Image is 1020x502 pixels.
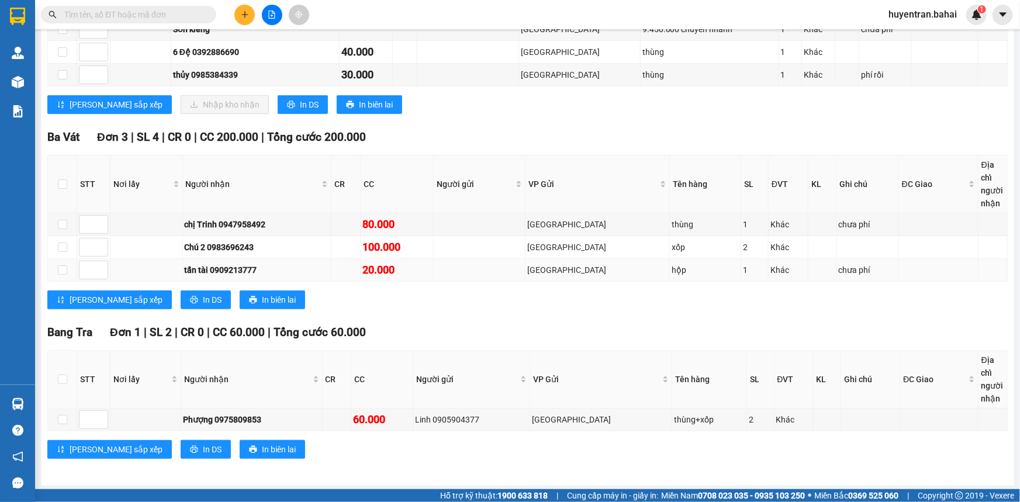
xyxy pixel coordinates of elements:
span: | [194,130,197,144]
span: sort-ascending [57,296,65,305]
button: sort-ascending[PERSON_NAME] sắp xếp [47,95,172,114]
span: In biên lai [359,98,393,111]
button: printerIn biên lai [240,440,305,459]
span: sort-ascending [57,101,65,110]
div: Khác [770,241,806,254]
th: SL [747,351,774,408]
span: Bang Tra [47,326,92,339]
img: warehouse-icon [12,47,24,59]
span: aim [295,11,303,19]
button: printerIn biên lai [337,95,402,114]
span: Cung cấp máy in - giấy in: [567,489,658,502]
span: [PERSON_NAME] sắp xếp [70,98,162,111]
th: ĐVT [769,155,808,213]
th: CR [323,351,352,408]
span: copyright [955,491,963,500]
span: | [907,489,909,502]
div: 1 [743,218,766,231]
th: CR [331,155,361,213]
span: | [131,130,134,144]
th: ĐVT [774,351,814,408]
th: CC [351,351,413,408]
strong: 0369 525 060 [848,491,898,500]
span: CC 200.000 [200,130,258,144]
span: In biên lai [262,443,296,456]
td: Sài Gòn [519,64,641,86]
button: printerIn biên lai [240,290,305,309]
div: Địa chỉ người nhận [981,158,1004,210]
div: Khác [770,218,806,231]
div: 80.000 [362,216,431,233]
div: phí rồi [861,68,909,81]
span: printer [249,296,257,305]
span: In DS [203,293,222,306]
td: Sài Gòn [519,41,641,64]
th: STT [77,155,110,213]
span: SL 4 [137,130,159,144]
div: chưa phí [839,218,897,231]
div: [GEOGRAPHIC_DATA] [521,46,638,58]
th: Ghi chú [841,351,900,408]
div: Khác [770,264,806,276]
button: sort-ascending[PERSON_NAME] sắp xếp [47,440,172,459]
button: printerIn DS [278,95,328,114]
span: VP Gửi [528,178,658,191]
span: SL 2 [150,326,172,339]
div: 1 [781,23,800,36]
div: [GEOGRAPHIC_DATA] [527,264,668,276]
td: Sài Gòn [530,408,672,431]
span: printer [190,445,198,455]
th: SL [741,155,769,213]
span: sort-ascending [57,445,65,455]
span: Người nhận [184,373,310,386]
span: Miền Nam [661,489,805,502]
div: 1 [781,46,800,58]
img: solution-icon [12,105,24,117]
span: message [12,477,23,489]
th: CC [361,155,434,213]
th: KL [814,351,842,408]
span: printer [249,445,257,455]
span: printer [287,101,295,110]
div: 30.000 [341,67,390,83]
span: CR 0 [181,326,204,339]
div: [GEOGRAPHIC_DATA] [527,241,668,254]
div: xốp [672,241,739,254]
div: 20.000 [362,262,431,278]
div: hộp [672,264,739,276]
button: sort-ascending[PERSON_NAME] sắp xếp [47,290,172,309]
span: Người gửi [416,373,518,386]
th: Tên hàng [672,351,747,408]
span: printer [190,296,198,305]
span: notification [12,451,23,462]
td: Sài Gòn [525,236,670,259]
span: | [556,489,558,502]
span: Đơn 3 [97,130,128,144]
button: printerIn DS [181,440,231,459]
div: thùng+xốp [674,413,745,426]
div: chưa phí [839,264,897,276]
img: logo-vxr [10,8,25,25]
div: 100.000 [362,239,431,255]
span: file-add [268,11,276,19]
span: question-circle [12,425,23,436]
span: Hỗ trợ kỹ thuật: [440,489,548,502]
sup: 1 [978,5,986,13]
div: [GEOGRAPHIC_DATA] [521,23,638,36]
div: Khác [804,46,833,58]
button: printerIn DS [181,290,231,309]
button: downloadNhập kho nhận [181,95,269,114]
span: printer [346,101,354,110]
div: Sơn kiểng [173,23,337,36]
button: file-add [262,5,282,25]
div: thùng [642,46,777,58]
span: | [268,326,271,339]
span: ⚪️ [808,493,811,498]
span: Người nhận [186,178,319,191]
div: Khác [776,413,811,426]
button: aim [289,5,309,25]
span: | [175,326,178,339]
div: 1 [781,68,800,81]
div: 2 [749,413,772,426]
span: In biên lai [262,293,296,306]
